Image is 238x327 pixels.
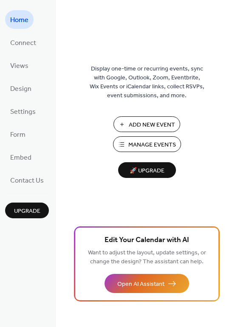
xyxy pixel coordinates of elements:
span: 🚀 Upgrade [123,165,171,177]
span: Want to adjust the layout, update settings, or change the design? The assistant can help. [88,247,206,268]
a: Settings [5,102,41,121]
button: Add New Event [113,116,180,132]
button: Manage Events [113,136,181,152]
span: Open AI Assistant [117,280,164,289]
span: Contact Us [10,174,44,188]
span: Upgrade [14,207,40,216]
span: Form [10,128,25,142]
span: Display one-time or recurring events, sync with Google, Outlook, Zoom, Eventbrite, Wix Events or ... [90,65,204,100]
a: Embed [5,148,37,166]
button: Open AI Assistant [105,274,189,293]
button: Upgrade [5,203,49,218]
a: Design [5,79,37,98]
a: Home [5,10,34,29]
span: Settings [10,105,36,119]
a: Connect [5,33,41,52]
span: Home [10,14,28,27]
a: Form [5,125,31,144]
span: Embed [10,151,31,165]
a: Contact Us [5,171,49,189]
span: Views [10,59,28,73]
span: Design [10,82,31,96]
button: 🚀 Upgrade [118,162,176,178]
span: Edit Your Calendar with AI [105,234,189,246]
span: Manage Events [128,141,176,149]
span: Connect [10,37,36,50]
a: Views [5,56,34,75]
span: Add New Event [129,121,175,130]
